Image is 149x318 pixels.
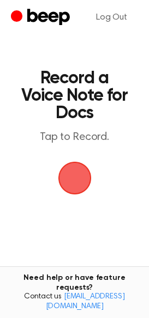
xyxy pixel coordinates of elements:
[46,293,125,310] a: [EMAIL_ADDRESS][DOMAIN_NAME]
[11,7,73,28] a: Beep
[58,162,91,194] button: Beep Logo
[20,70,129,122] h1: Record a Voice Note for Docs
[20,131,129,144] p: Tap to Record.
[85,4,138,30] a: Log Out
[7,292,142,311] span: Contact us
